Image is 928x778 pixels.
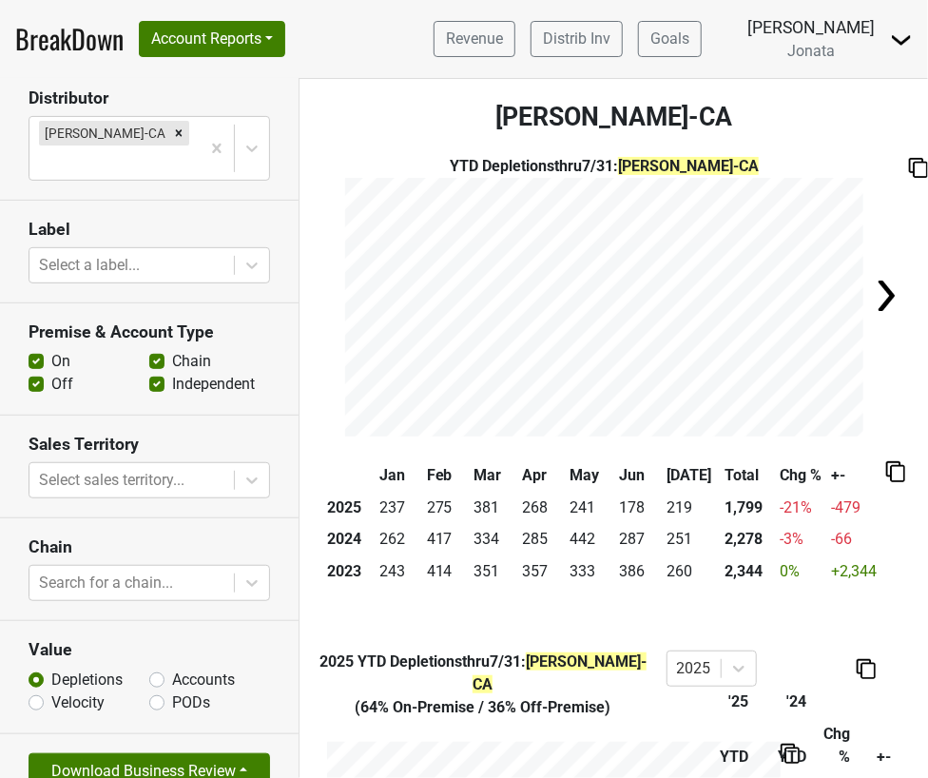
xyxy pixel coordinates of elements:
th: Jan [375,459,422,492]
td: +2,344 [826,555,886,588]
a: BreakDown [15,19,124,59]
h3: Value [29,640,270,660]
th: May [565,459,614,492]
div: Remove Chambers-CA [168,121,189,146]
td: 386 [614,555,662,588]
label: Independent [172,373,255,396]
td: 285 [518,523,566,555]
div: YTD Depletions thru 7/31 : [314,651,652,696]
div: [PERSON_NAME]-CA [39,121,168,146]
a: Goals [638,21,702,57]
td: -479 [826,492,886,524]
th: 2025 [322,492,375,524]
span: [PERSON_NAME]-CA [618,157,759,175]
th: 1,799 [721,492,776,524]
th: '24 [753,687,812,719]
td: 243 [375,555,422,588]
img: Copy to clipboard [857,659,876,679]
h3: Premise & Account Type [29,322,270,342]
th: 2,344 [721,555,776,588]
h3: Sales Territory [29,435,270,455]
label: On [51,350,70,373]
label: Accounts [172,669,235,691]
th: Jun [614,459,662,492]
div: YTD Depletions thru 7/31 : [345,155,863,178]
td: -21 % [775,492,826,524]
td: -66 [826,523,886,555]
a: Distrib Inv [531,21,623,57]
th: +- [826,459,886,492]
th: +- [855,718,896,773]
td: 333 [565,555,614,588]
td: 262 [375,523,422,555]
th: YTD [694,718,753,773]
th: Chg % [775,459,826,492]
td: 219 [662,492,721,524]
label: Depletions [51,669,123,691]
td: 381 [470,492,518,524]
button: Account Reports [139,21,285,57]
h3: Chain [29,537,270,557]
th: [DATE] [662,459,721,492]
img: Arrow right [867,277,905,315]
label: PODs [172,691,210,714]
th: 2024 [322,523,375,555]
th: YTD [753,718,812,773]
img: Copy to clipboard [886,461,905,481]
td: 357 [518,555,566,588]
td: 268 [518,492,566,524]
img: Copy to clipboard [909,158,928,178]
th: Mar [470,459,518,492]
label: Off [51,373,73,396]
h3: Distributor [29,88,270,108]
th: Chg % [812,718,856,773]
label: Chain [172,350,211,373]
a: Revenue [434,21,515,57]
span: Jonata [787,42,835,60]
td: -3 % [775,523,826,555]
span: 2025 [319,652,358,671]
td: 178 [614,492,662,524]
td: 414 [422,555,470,588]
img: Dropdown Menu [890,29,913,51]
th: Total [721,459,776,492]
div: [PERSON_NAME] [747,15,875,40]
th: Apr [518,459,566,492]
td: 442 [565,523,614,555]
td: 351 [470,555,518,588]
th: '25 [694,687,753,719]
span: [PERSON_NAME]-CA [473,652,647,693]
td: 287 [614,523,662,555]
td: 0 % [775,555,826,588]
label: Velocity [51,691,105,714]
th: 2,278 [721,523,776,555]
td: 334 [470,523,518,555]
td: 241 [565,492,614,524]
td: 251 [662,523,721,555]
div: ( 64% On-Premise / 36% Off-Premise ) [314,696,652,719]
h3: Label [29,220,270,240]
td: 237 [375,492,422,524]
td: 260 [662,555,721,588]
th: Feb [422,459,470,492]
h3: [PERSON_NAME]-CA [300,102,928,132]
td: 275 [422,492,470,524]
td: 417 [422,523,470,555]
th: 2023 [322,555,375,588]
